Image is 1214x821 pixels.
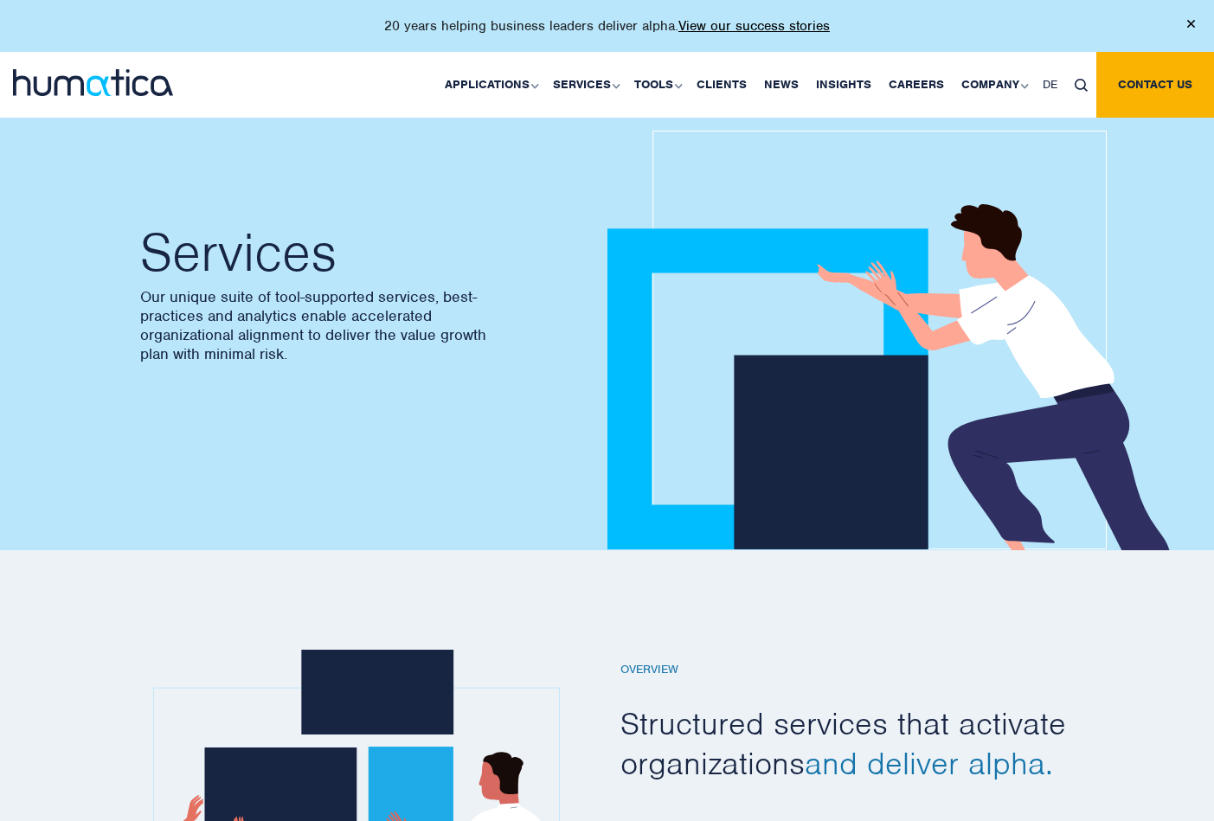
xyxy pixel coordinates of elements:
h2: Structured services that activate organizations [620,703,1088,783]
a: Services [544,52,626,118]
img: about_banner1 [607,131,1205,550]
h6: Overview [620,663,1088,677]
a: Applications [436,52,544,118]
a: Contact us [1096,52,1214,118]
a: View our success stories [678,17,830,35]
a: Company [953,52,1034,118]
a: Clients [688,52,755,118]
p: 20 years helping business leaders deliver alpha. [384,17,830,35]
span: and deliver alpha. [805,743,1053,783]
img: search_icon [1075,79,1088,92]
a: Tools [626,52,688,118]
a: News [755,52,807,118]
a: Careers [880,52,953,118]
img: logo [13,69,173,96]
a: Insights [807,52,880,118]
h2: Services [140,227,590,279]
a: DE [1034,52,1066,118]
span: DE [1043,77,1057,92]
p: Our unique suite of tool-supported services, best-practices and analytics enable accelerated orga... [140,287,590,363]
